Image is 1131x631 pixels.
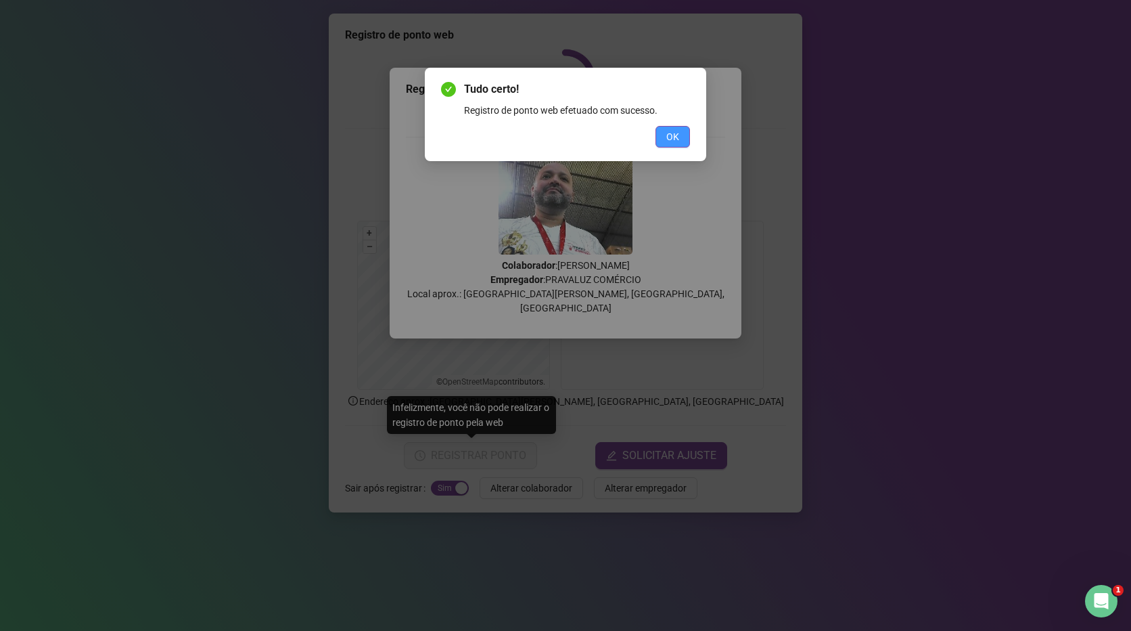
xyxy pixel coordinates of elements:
iframe: Intercom live chat [1085,585,1117,617]
button: OK [655,126,690,148]
span: check-circle [441,82,456,97]
span: OK [666,129,679,144]
div: Registro de ponto web efetuado com sucesso. [464,103,690,118]
span: 1 [1113,585,1124,596]
span: Tudo certo! [464,81,690,97]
